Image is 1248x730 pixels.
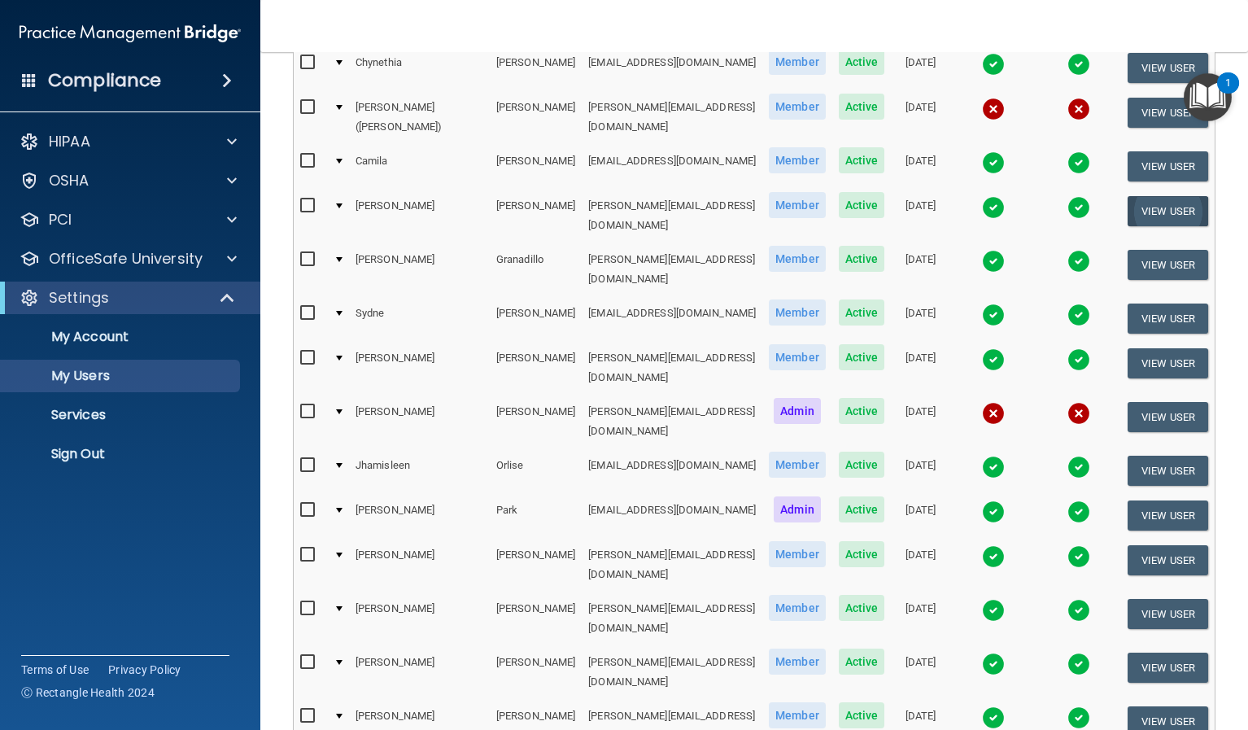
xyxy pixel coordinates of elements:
[582,395,762,448] td: [PERSON_NAME][EMAIL_ADDRESS][DOMAIN_NAME]
[1128,456,1208,486] button: View User
[1067,348,1090,371] img: tick.e7d51cea.svg
[490,341,582,395] td: [PERSON_NAME]
[11,446,233,462] p: Sign Out
[982,348,1005,371] img: tick.e7d51cea.svg
[982,599,1005,622] img: tick.e7d51cea.svg
[891,144,949,189] td: [DATE]
[982,196,1005,219] img: tick.e7d51cea.svg
[349,90,490,144] td: [PERSON_NAME] ([PERSON_NAME])
[1128,151,1208,181] button: View User
[769,299,826,326] span: Member
[490,448,582,493] td: Orlise
[582,493,762,538] td: [EMAIL_ADDRESS][DOMAIN_NAME]
[769,541,826,567] span: Member
[982,250,1005,273] img: tick.e7d51cea.svg
[349,189,490,243] td: [PERSON_NAME]
[769,702,826,728] span: Member
[1067,501,1090,523] img: tick.e7d51cea.svg
[891,296,949,341] td: [DATE]
[839,49,885,75] span: Active
[1128,98,1208,128] button: View User
[582,296,762,341] td: [EMAIL_ADDRESS][DOMAIN_NAME]
[891,538,949,592] td: [DATE]
[349,448,490,493] td: Jhamisleen
[982,98,1005,120] img: cross.ca9f0e7f.svg
[982,304,1005,326] img: tick.e7d51cea.svg
[582,189,762,243] td: [PERSON_NAME][EMAIL_ADDRESS][DOMAIN_NAME]
[11,368,233,384] p: My Users
[582,341,762,395] td: [PERSON_NAME][EMAIL_ADDRESS][DOMAIN_NAME]
[891,46,949,90] td: [DATE]
[20,249,237,269] a: OfficeSafe University
[490,592,582,645] td: [PERSON_NAME]
[11,407,233,423] p: Services
[891,243,949,296] td: [DATE]
[982,706,1005,729] img: tick.e7d51cea.svg
[1067,545,1090,568] img: tick.e7d51cea.svg
[1128,196,1208,226] button: View User
[1128,53,1208,83] button: View User
[49,171,89,190] p: OSHA
[839,147,885,173] span: Active
[490,90,582,144] td: [PERSON_NAME]
[982,53,1005,76] img: tick.e7d51cea.svg
[1128,599,1208,629] button: View User
[20,288,236,308] a: Settings
[1128,545,1208,575] button: View User
[490,538,582,592] td: [PERSON_NAME]
[839,344,885,370] span: Active
[20,17,241,50] img: PMB logo
[1067,653,1090,675] img: tick.e7d51cea.svg
[349,296,490,341] td: Sydne
[839,702,885,728] span: Active
[1067,250,1090,273] img: tick.e7d51cea.svg
[982,151,1005,174] img: tick.e7d51cea.svg
[490,144,582,189] td: [PERSON_NAME]
[839,299,885,326] span: Active
[490,243,582,296] td: Granadillo
[349,144,490,189] td: Camila
[20,210,237,229] a: PCI
[582,538,762,592] td: [PERSON_NAME][EMAIL_ADDRESS][DOMAIN_NAME]
[1128,653,1208,683] button: View User
[1067,98,1090,120] img: cross.ca9f0e7f.svg
[839,192,885,218] span: Active
[582,46,762,90] td: [EMAIL_ADDRESS][DOMAIN_NAME]
[349,243,490,296] td: [PERSON_NAME]
[1167,618,1228,680] iframe: Drift Widget Chat Controller
[11,329,233,345] p: My Account
[891,90,949,144] td: [DATE]
[891,395,949,448] td: [DATE]
[982,456,1005,479] img: tick.e7d51cea.svg
[582,243,762,296] td: [PERSON_NAME][EMAIL_ADDRESS][DOMAIN_NAME]
[1128,304,1208,334] button: View User
[1067,304,1090,326] img: tick.e7d51cea.svg
[582,144,762,189] td: [EMAIL_ADDRESS][DOMAIN_NAME]
[891,592,949,645] td: [DATE]
[839,94,885,120] span: Active
[839,649,885,675] span: Active
[108,662,181,678] a: Privacy Policy
[49,132,90,151] p: HIPAA
[891,645,949,699] td: [DATE]
[839,246,885,272] span: Active
[21,662,89,678] a: Terms of Use
[1067,196,1090,219] img: tick.e7d51cea.svg
[490,493,582,538] td: Park
[769,147,826,173] span: Member
[769,49,826,75] span: Member
[1067,706,1090,729] img: tick.e7d51cea.svg
[1184,73,1232,121] button: Open Resource Center, 1 new notification
[582,448,762,493] td: [EMAIL_ADDRESS][DOMAIN_NAME]
[839,452,885,478] span: Active
[490,46,582,90] td: [PERSON_NAME]
[490,645,582,699] td: [PERSON_NAME]
[1128,501,1208,531] button: View User
[1067,53,1090,76] img: tick.e7d51cea.svg
[1067,151,1090,174] img: tick.e7d51cea.svg
[769,649,826,675] span: Member
[982,501,1005,523] img: tick.e7d51cea.svg
[774,398,821,424] span: Admin
[582,90,762,144] td: [PERSON_NAME][EMAIL_ADDRESS][DOMAIN_NAME]
[1067,599,1090,622] img: tick.e7d51cea.svg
